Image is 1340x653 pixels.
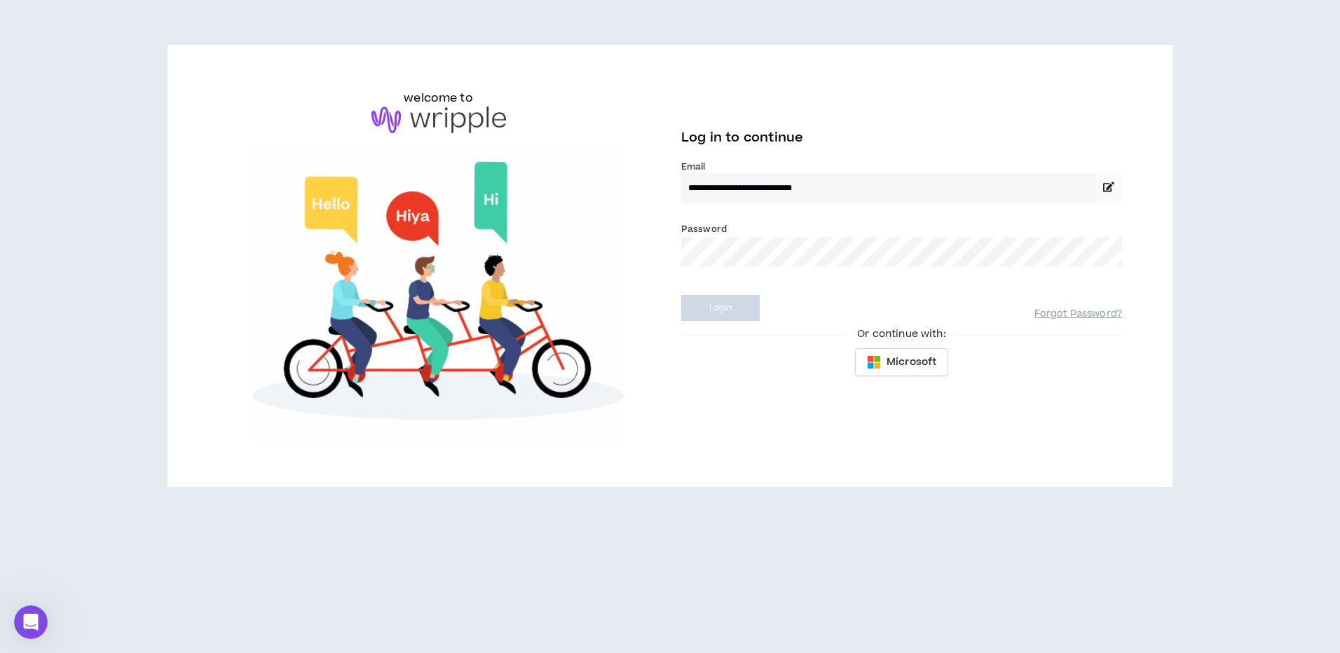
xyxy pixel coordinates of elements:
[218,147,659,443] img: Welcome to Wripple
[1034,308,1122,321] a: Forgot Password?
[847,326,955,342] span: Or continue with:
[371,106,506,133] img: logo-brand.png
[887,355,936,370] span: Microsoft
[681,160,1122,173] label: Email
[855,348,948,376] button: Microsoft
[681,295,760,321] button: Login
[681,223,727,235] label: Password
[14,605,48,639] iframe: Intercom live chat
[404,90,473,106] h6: welcome to
[681,129,803,146] span: Log in to continue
